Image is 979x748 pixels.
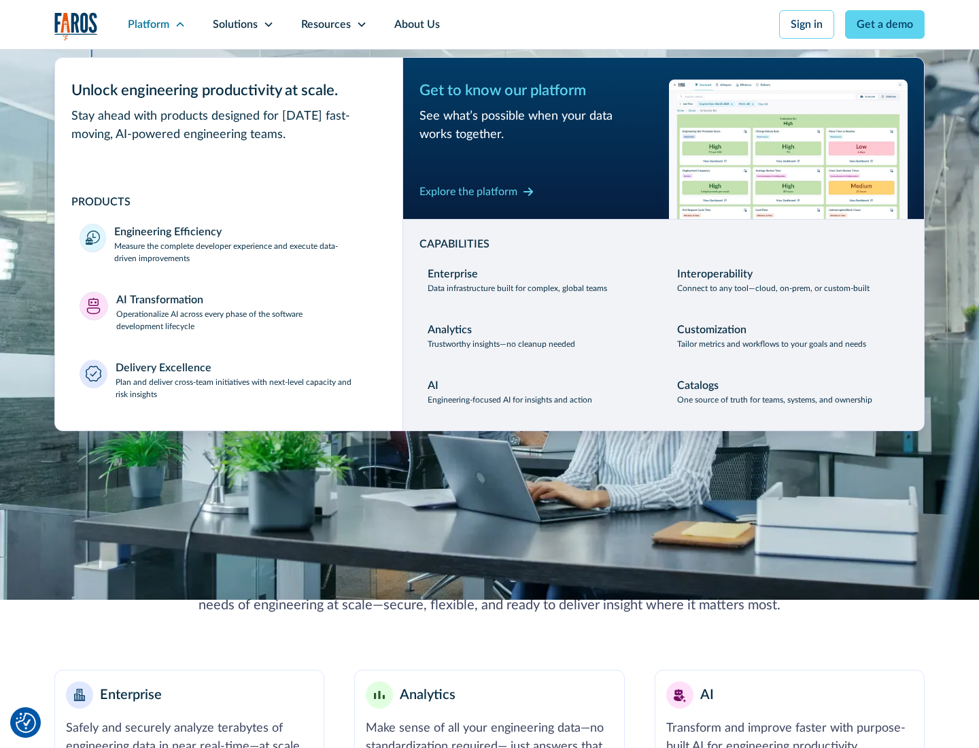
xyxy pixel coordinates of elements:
[71,216,386,273] a: Engineering EfficiencyMeasure the complete developer experience and execute data-driven improvements
[428,282,607,294] p: Data infrastructure built for complex, global teams
[419,258,658,303] a: EnterpriseData infrastructure built for complex, global teams
[428,394,592,406] p: Engineering-focused AI for insights and action
[677,338,866,350] p: Tailor metrics and workflows to your goals and needs
[419,80,658,102] div: Get to know our platform
[213,16,258,33] div: Solutions
[114,240,378,265] p: Measure the complete developer experience and execute data-driven improvements
[845,10,925,39] a: Get a demo
[54,12,98,40] img: Logo of the analytics and reporting company Faros.
[116,308,379,333] p: Operationalize AI across every phase of the software development lifecycle
[71,352,386,409] a: Delivery ExcellencePlan and deliver cross-team initiatives with next-level capacity and risk insi...
[16,713,36,733] button: Cookie Settings
[700,685,714,705] div: AI
[16,713,36,733] img: Revisit consent button
[128,16,169,33] div: Platform
[428,377,439,394] div: AI
[116,292,203,308] div: AI Transformation
[677,394,872,406] p: One source of truth for teams, systems, and ownership
[374,691,385,700] img: Minimalist bar chart analytics icon
[419,181,534,203] a: Explore the platform
[419,236,908,252] div: CAPABILITIES
[677,377,719,394] div: Catalogs
[419,313,658,358] a: AnalyticsTrustworthy insights—no cleanup needed
[71,284,386,341] a: AI TransformationOperationalize AI across every phase of the software development lifecycle
[71,194,386,210] div: PRODUCTS
[54,12,98,40] a: home
[669,258,908,303] a: InteroperabilityConnect to any tool—cloud, on-prem, or custom-built
[428,266,478,282] div: Enterprise
[677,282,870,294] p: Connect to any tool—cloud, on-prem, or custom-built
[669,80,908,219] img: Workflow productivity trends heatmap chart
[116,376,379,401] p: Plan and deliver cross-team initiatives with next-level capacity and risk insights
[669,684,691,706] img: AI robot or assistant icon
[100,685,162,705] div: Enterprise
[74,689,85,701] img: Enterprise building blocks or structure icon
[677,266,753,282] div: Interoperability
[116,360,211,376] div: Delivery Excellence
[669,369,908,414] a: CatalogsOne source of truth for teams, systems, and ownership
[419,369,658,414] a: AIEngineering-focused AI for insights and action
[677,322,746,338] div: Customization
[301,16,351,33] div: Resources
[400,685,456,705] div: Analytics
[419,184,517,200] div: Explore the platform
[114,224,222,240] div: Engineering Efficiency
[669,313,908,358] a: CustomizationTailor metrics and workflows to your goals and needs
[71,80,386,102] div: Unlock engineering productivity at scale.
[54,49,925,431] nav: Platform
[428,338,575,350] p: Trustworthy insights—no cleanup needed
[71,107,386,144] div: Stay ahead with products designed for [DATE] fast-moving, AI-powered engineering teams.
[779,10,834,39] a: Sign in
[419,107,658,144] div: See what’s possible when your data works together.
[428,322,472,338] div: Analytics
